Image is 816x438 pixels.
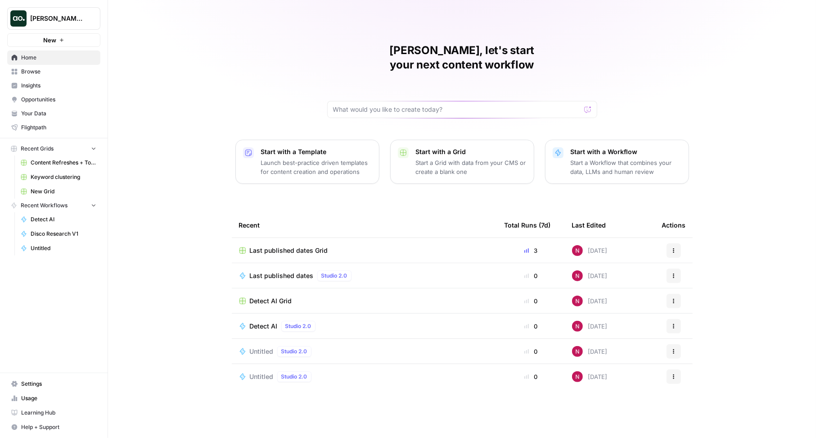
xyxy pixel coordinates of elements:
a: Last published dates Grid [239,246,490,255]
img: 809rsgs8fojgkhnibtwc28oh1nli [572,296,583,306]
span: Untitled [31,244,96,252]
span: Studio 2.0 [321,272,347,280]
p: Start a Workflow that combines your data, LLMs and human review [571,158,681,176]
div: Actions [662,213,686,237]
span: Keyword clustering [31,173,96,181]
a: Untitled [17,241,100,255]
a: Usage [7,391,100,406]
img: 809rsgs8fojgkhnibtwc28oh1nli [572,245,583,256]
span: Studio 2.0 [281,373,307,381]
div: [DATE] [572,296,608,306]
a: UntitledStudio 2.0 [239,346,490,357]
p: Start a Grid with data from your CMS or create a blank one [416,158,527,176]
a: Your Data [7,106,100,121]
div: 0 [505,372,558,381]
p: Start with a Template [261,147,372,156]
div: [DATE] [572,346,608,357]
img: Nick's Workspace Logo [10,10,27,27]
a: Content Refreshes + Topical Authority [17,155,100,170]
a: Last published datesStudio 2.0 [239,270,490,281]
span: New [43,36,56,45]
a: Detect AIStudio 2.0 [239,321,490,332]
span: Recent Workflows [21,201,68,210]
p: Launch best-practice driven templates for content creation and operations [261,158,372,176]
h1: [PERSON_NAME], let's start your next content workflow [327,43,597,72]
span: Untitled [250,347,274,356]
div: 0 [505,297,558,306]
div: 0 [505,347,558,356]
span: Browse [21,68,96,76]
div: [DATE] [572,321,608,332]
a: Detect AI [17,212,100,227]
span: New Grid [31,187,96,196]
a: Settings [7,377,100,391]
span: Opportunities [21,96,96,104]
img: 809rsgs8fojgkhnibtwc28oh1nli [572,321,583,332]
span: Disco Research V1 [31,230,96,238]
a: Insights [7,78,100,93]
button: Start with a TemplateLaunch best-practice driven templates for content creation and operations [235,140,379,184]
button: New [7,33,100,47]
div: Recent [239,213,490,237]
a: UntitledStudio 2.0 [239,371,490,382]
span: Content Refreshes + Topical Authority [31,159,96,167]
span: Detect AI [250,322,278,331]
span: Recent Grids [21,145,54,153]
div: Last Edited [572,213,606,237]
span: Flightpath [21,123,96,132]
a: Learning Hub [7,406,100,420]
div: [DATE] [572,270,608,281]
span: Insights [21,82,96,90]
span: Usage [21,394,96,402]
a: Detect AI Grid [239,297,490,306]
button: Recent Grids [7,142,100,155]
span: Last published dates Grid [250,246,328,255]
span: Detect AI Grid [250,297,292,306]
div: [DATE] [572,245,608,256]
span: Detect AI [31,215,96,224]
div: Total Runs (7d) [505,213,551,237]
a: Flightpath [7,120,100,135]
p: Start with a Workflow [571,147,681,156]
button: Recent Workflows [7,199,100,212]
span: Learning Hub [21,409,96,417]
span: Settings [21,380,96,388]
div: 0 [505,322,558,331]
span: Home [21,54,96,62]
a: Opportunities [7,92,100,107]
img: 809rsgs8fojgkhnibtwc28oh1nli [572,371,583,382]
span: Your Data [21,109,96,118]
div: 0 [505,271,558,280]
span: Last published dates [250,271,314,280]
a: New Grid [17,184,100,199]
img: 809rsgs8fojgkhnibtwc28oh1nli [572,270,583,281]
a: Disco Research V1 [17,227,100,241]
div: 3 [505,246,558,255]
button: Start with a GridStart a Grid with data from your CMS or create a blank one [390,140,534,184]
p: Start with a Grid [416,147,527,156]
button: Help + Support [7,420,100,434]
span: Studio 2.0 [281,347,307,356]
span: Studio 2.0 [285,322,311,330]
a: Keyword clustering [17,170,100,184]
span: Help + Support [21,423,96,431]
button: Start with a WorkflowStart a Workflow that combines your data, LLMs and human review [545,140,689,184]
input: What would you like to create today? [333,105,581,114]
span: Untitled [250,372,274,381]
button: Workspace: Nick's Workspace [7,7,100,30]
img: 809rsgs8fojgkhnibtwc28oh1nli [572,346,583,357]
a: Browse [7,64,100,79]
span: [PERSON_NAME]'s Workspace [30,14,85,23]
div: [DATE] [572,371,608,382]
a: Home [7,50,100,65]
